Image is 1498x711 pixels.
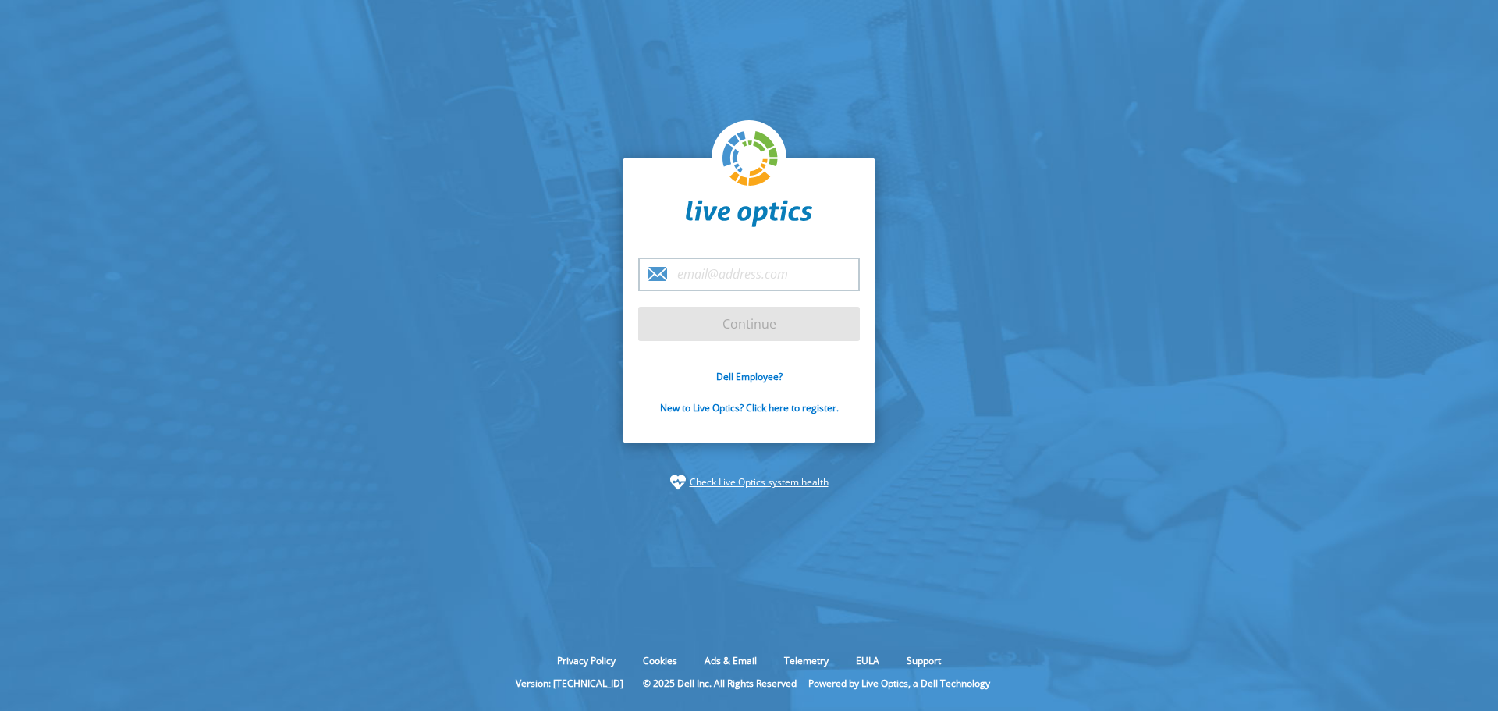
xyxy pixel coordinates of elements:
a: Cookies [631,654,689,667]
a: Support [895,654,953,667]
a: Dell Employee? [716,370,783,383]
input: email@address.com [638,258,860,291]
a: Check Live Optics system health [690,475,829,490]
a: New to Live Optics? Click here to register. [660,401,839,414]
li: © 2025 Dell Inc. All Rights Reserved [635,677,804,690]
a: Privacy Policy [545,654,627,667]
img: liveoptics-logo.svg [722,131,779,187]
li: Version: [TECHNICAL_ID] [508,677,631,690]
img: liveoptics-word.svg [686,200,812,228]
a: Ads & Email [693,654,769,667]
a: Telemetry [772,654,840,667]
li: Powered by Live Optics, a Dell Technology [808,677,990,690]
a: EULA [844,654,891,667]
img: status-check-icon.svg [670,475,686,490]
